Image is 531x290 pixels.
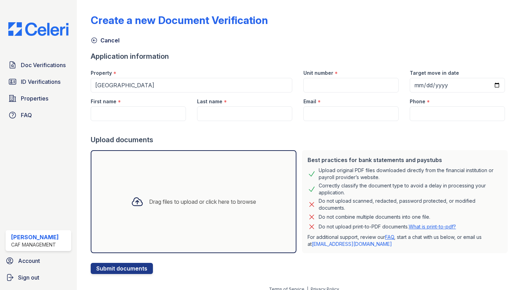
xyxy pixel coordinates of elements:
div: Upload original PDF files downloaded directly from the financial institution or payroll provider’... [319,167,502,181]
a: Sign out [3,271,74,284]
div: Best practices for bank statements and paystubs [308,156,502,164]
span: Properties [21,94,48,103]
label: Last name [197,98,222,105]
span: Account [18,257,40,265]
div: Upload documents [91,135,510,145]
label: Email [303,98,316,105]
a: FAQ [6,108,71,122]
p: For additional support, review our , start a chat with us below, or email us at [308,234,502,248]
div: Do not upload scanned, redacted, password protected, or modified documents. [319,198,502,211]
span: Sign out [18,273,39,282]
label: First name [91,98,116,105]
div: Do not combine multiple documents into one file. [319,213,430,221]
a: ID Verifications [6,75,71,89]
div: Drag files to upload or click here to browse [149,198,256,206]
div: CAF Management [11,241,59,248]
img: CE_Logo_Blue-a8612792a0a2168367f1c8372b55b34899dd931a85d93a1a3d3e32e68fde9ad4.png [3,22,74,36]
span: ID Verifications [21,78,60,86]
div: [PERSON_NAME] [11,233,59,241]
span: Doc Verifications [21,61,66,69]
a: FAQ [385,234,394,240]
a: What is print-to-pdf? [409,224,456,229]
button: Submit documents [91,263,153,274]
label: Unit number [303,70,333,76]
a: Cancel [91,36,120,45]
div: Create a new Document Verification [91,14,268,26]
a: Properties [6,91,71,105]
div: Correctly classify the document type to avoid a delay in processing your application. [319,182,502,196]
p: Do not upload print-to-PDF documents. [319,223,456,230]
a: Account [3,254,74,268]
a: [EMAIL_ADDRESS][DOMAIN_NAME] [312,241,392,247]
label: Property [91,70,112,76]
label: Target move in date [410,70,459,76]
span: FAQ [21,111,32,119]
label: Phone [410,98,425,105]
a: Doc Verifications [6,58,71,72]
div: Application information [91,51,510,61]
